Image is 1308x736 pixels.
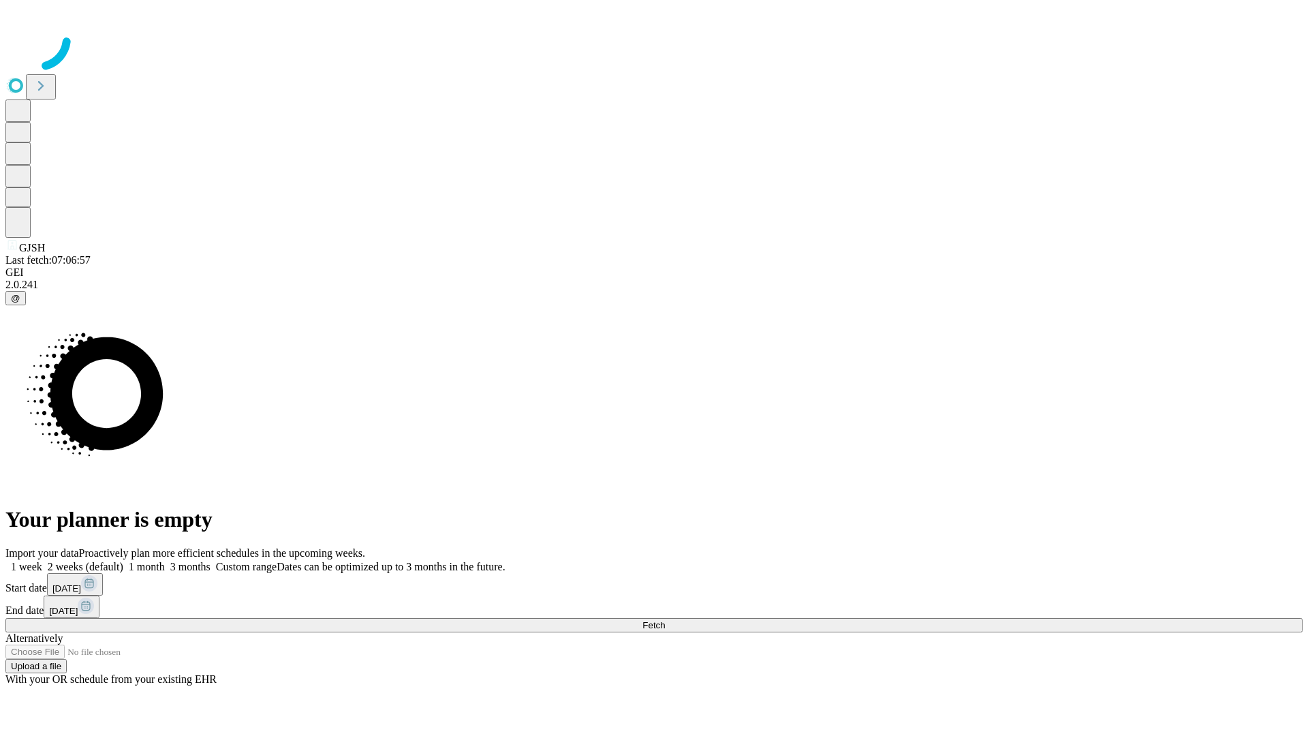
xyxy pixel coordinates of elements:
[52,583,81,594] span: [DATE]
[5,547,79,559] span: Import your data
[5,618,1303,632] button: Fetch
[129,561,165,572] span: 1 month
[49,606,78,616] span: [DATE]
[170,561,211,572] span: 3 months
[44,596,99,618] button: [DATE]
[5,266,1303,279] div: GEI
[277,561,505,572] span: Dates can be optimized up to 3 months in the future.
[19,242,45,254] span: GJSH
[216,561,277,572] span: Custom range
[48,561,123,572] span: 2 weeks (default)
[11,293,20,303] span: @
[11,561,42,572] span: 1 week
[5,673,217,685] span: With your OR schedule from your existing EHR
[5,507,1303,532] h1: Your planner is empty
[5,254,91,266] span: Last fetch: 07:06:57
[5,573,1303,596] div: Start date
[47,573,103,596] button: [DATE]
[79,547,365,559] span: Proactively plan more efficient schedules in the upcoming weeks.
[5,596,1303,618] div: End date
[642,620,665,630] span: Fetch
[5,279,1303,291] div: 2.0.241
[5,632,63,644] span: Alternatively
[5,659,67,673] button: Upload a file
[5,291,26,305] button: @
